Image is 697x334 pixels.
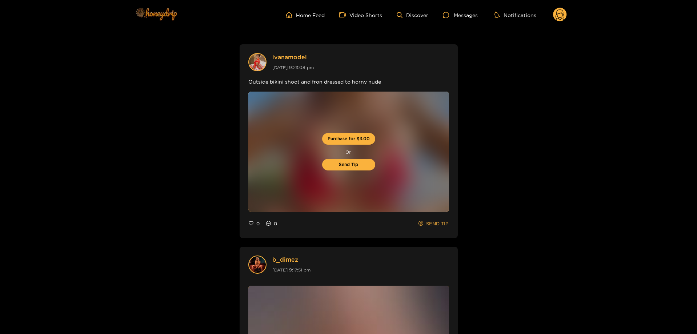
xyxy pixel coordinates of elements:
[418,218,449,229] button: dollar-circleSEND TIP
[249,221,253,226] span: heart
[249,256,266,273] img: user avatar
[418,221,423,226] span: dollar-circle
[272,53,314,61] a: ivanamodel
[286,12,296,18] span: home
[322,159,375,170] button: Send Tip
[397,12,428,18] a: Discover
[272,266,311,274] div: [DATE] 9:17:51 pm
[266,218,277,229] button: message0
[426,220,449,227] span: SEND TIP
[443,11,478,19] div: Messages
[272,63,314,72] div: [DATE] 9:23:08 pm
[339,12,382,18] a: Video Shorts
[339,161,358,168] span: Send Tip
[249,54,266,71] img: user avatar
[248,218,260,229] button: heart0
[272,255,311,264] a: b_dimez
[322,133,375,145] button: Purchase for $3.00
[492,11,538,19] button: Notifications
[339,12,349,18] span: video-camera
[328,136,370,142] span: Purchase for $3.00
[248,77,449,86] p: Outside bikini shoot and fron dressed to horny nude
[266,221,271,226] span: message
[286,12,325,18] a: Home Feed
[256,220,260,227] span: 0
[322,148,375,156] span: or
